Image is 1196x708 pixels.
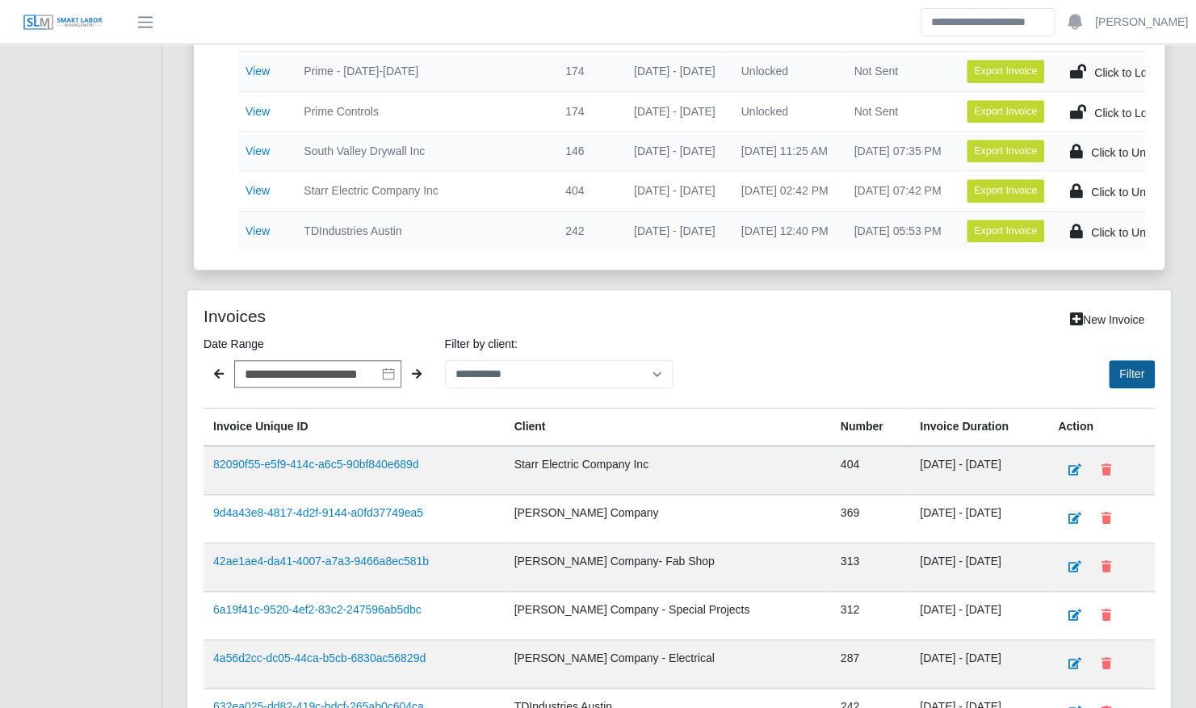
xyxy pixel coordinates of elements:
td: Starr Electric Company Inc [504,446,830,495]
a: 42ae1ae4-da41-4007-a7a3-9466a8ec581b [213,555,429,568]
a: 9d4a43e8-4817-4d2f-9144-a0fd37749ea5 [213,506,423,519]
td: [DATE] - [DATE] [910,640,1048,689]
td: 313 [831,543,910,592]
td: [DATE] 12:40 PM [728,211,841,250]
button: Export Invoice [967,60,1044,82]
td: 404 [831,446,910,495]
td: [DATE] - [DATE] [621,91,728,131]
input: Search [921,8,1055,36]
a: View [245,224,270,237]
td: [DATE] 11:25 AM [728,131,841,170]
td: [DATE] - [DATE] [621,52,728,91]
td: Not Sent [841,52,954,91]
td: 146 [552,131,621,170]
th: Invoice Unique ID [204,408,504,446]
a: View [245,65,270,78]
td: [DATE] - [DATE] [621,131,728,170]
button: Filter [1109,360,1155,388]
td: Prime - [DATE]-[DATE] [291,52,552,91]
a: 6a19f41c-9520-4ef2-83c2-247596ab5dbc [213,603,422,616]
td: 242 [552,211,621,250]
td: 174 [552,91,621,131]
td: [DATE] - [DATE] [621,211,728,250]
span: Click to Unlock [1091,186,1166,199]
td: [DATE] - [DATE] [910,543,1048,592]
th: Invoice Duration [910,408,1048,446]
td: Unlocked [728,91,841,131]
td: [DATE] - [DATE] [910,592,1048,640]
td: 287 [831,640,910,689]
td: [PERSON_NAME] Company- Fab Shop [504,543,830,592]
td: [DATE] - [DATE] [910,446,1048,495]
td: [DATE] - [DATE] [621,171,728,211]
span: Click to Unlock [1091,146,1166,159]
button: Export Invoice [967,140,1044,162]
label: Filter by client: [445,334,674,354]
td: TDIndustries Austin [291,211,552,250]
a: [PERSON_NAME] [1095,14,1188,31]
td: Prime Controls [291,91,552,131]
td: [PERSON_NAME] Company - Special Projects [504,592,830,640]
td: 369 [831,495,910,543]
a: View [245,105,270,118]
th: Number [831,408,910,446]
td: Starr Electric Company Inc [291,171,552,211]
a: 82090f55-e5f9-414c-a6c5-90bf840e689d [213,458,419,471]
h4: Invoices [204,306,585,326]
td: 404 [552,171,621,211]
button: Export Invoice [967,220,1044,242]
a: 4a56d2cc-dc05-44ca-b5cb-6830ac56829d [213,651,426,664]
td: [PERSON_NAME] Company [504,495,830,543]
a: View [245,184,270,197]
span: Click to Unlock [1091,226,1166,239]
td: 312 [831,592,910,640]
td: 174 [552,52,621,91]
th: Client [504,408,830,446]
td: [DATE] 05:53 PM [841,211,954,250]
span: Click to Lock [1094,66,1158,79]
td: Unlocked [728,52,841,91]
td: South Valley Drywall Inc [291,131,552,170]
td: [DATE] 07:42 PM [841,171,954,211]
td: Not Sent [841,91,954,131]
img: SLM Logo [23,14,103,31]
span: Click to Lock [1094,107,1158,119]
button: Export Invoice [967,179,1044,202]
label: Date Range [204,334,432,354]
a: New Invoice [1060,306,1155,334]
td: [PERSON_NAME] Company - Electrical [504,640,830,689]
td: [DATE] 07:35 PM [841,131,954,170]
button: Export Invoice [967,100,1044,123]
a: View [245,145,270,157]
td: [DATE] 02:42 PM [728,171,841,211]
th: Action [1048,408,1155,446]
td: [DATE] - [DATE] [910,495,1048,543]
